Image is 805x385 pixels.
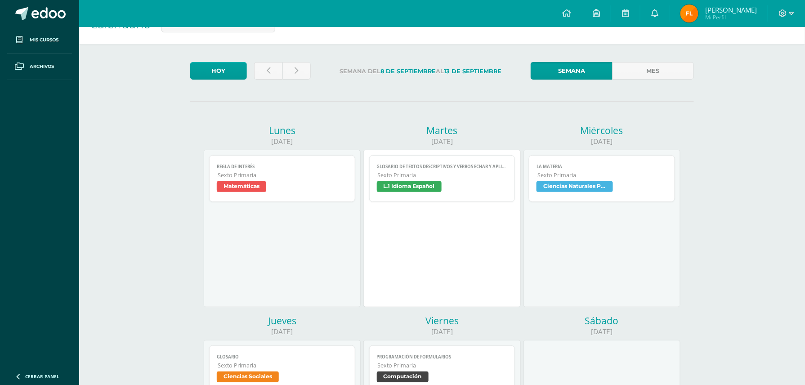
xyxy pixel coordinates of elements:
span: Matemáticas [217,181,266,192]
span: Regla de Interés [217,164,348,170]
span: Cerrar panel [25,373,59,380]
span: L.1 Idioma Español [377,181,442,192]
span: Sexto Primaria [218,362,348,369]
a: Hoy [190,62,247,80]
span: Sexto Primaria [218,171,348,179]
span: Mi Perfil [705,13,757,21]
div: Lunes [204,124,361,137]
div: [DATE] [204,137,361,146]
strong: 13 de Septiembre [444,68,502,75]
span: [PERSON_NAME] [705,5,757,14]
span: Mis cursos [30,36,58,44]
div: [DATE] [204,327,361,336]
a: Mes [613,62,694,80]
a: Glosario de Textos Descriptivos y Verbos Echar y AplicarSexto PrimariaL.1 Idioma Español [369,155,515,202]
div: [DATE] [523,137,680,146]
strong: 8 de Septiembre [381,68,436,75]
a: La MateriaSexto PrimariaCiencias Naturales Productividad y Desarrollo [529,155,675,202]
div: [DATE] [363,137,520,146]
div: Martes [363,124,520,137]
div: Sábado [523,314,680,327]
a: Semana [531,62,612,80]
img: 9e59a86d4e2da5d87135ccd9fb3c19ab.png [680,4,698,22]
div: Miércoles [523,124,680,137]
span: Computación [377,372,429,382]
span: Sexto Primaria [378,362,508,369]
span: Glosario de Textos Descriptivos y Verbos Echar y Aplicar [377,164,508,170]
span: Programación de formularios [377,354,508,360]
span: Ciencias Naturales Productividad y Desarrollo [537,181,613,192]
span: Ciencias Sociales [217,372,279,382]
a: Archivos [7,54,72,80]
span: Archivos [30,63,54,70]
div: Viernes [363,314,520,327]
span: Sexto Primaria [378,171,508,179]
span: La Materia [537,164,667,170]
div: Jueves [204,314,361,327]
label: Semana del al [318,62,523,81]
span: Sexto Primaria [537,171,667,179]
div: [DATE] [523,327,680,336]
div: [DATE] [363,327,520,336]
a: Mis cursos [7,27,72,54]
span: Glosario [217,354,348,360]
a: Regla de InterésSexto PrimariaMatemáticas [209,155,355,202]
